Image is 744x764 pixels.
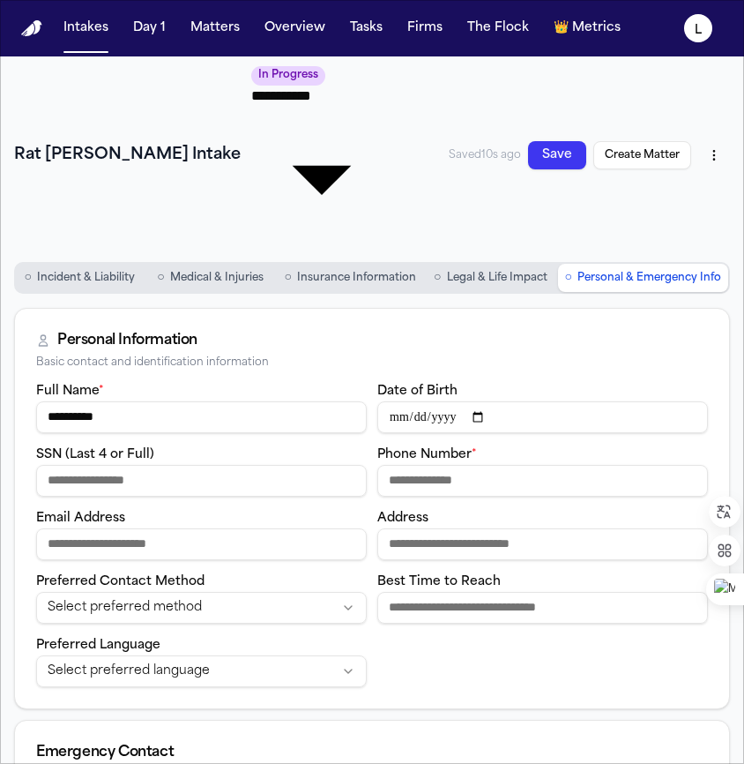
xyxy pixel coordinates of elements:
[183,12,247,44] button: Matters
[547,12,628,44] button: crownMetrics
[528,141,586,169] button: Save
[36,575,205,588] label: Preferred Contact Method
[36,465,367,497] input: SSN
[251,64,392,248] div: Update intake status
[24,269,31,287] span: ○
[36,512,125,525] label: Email Address
[698,139,730,171] button: More actions
[36,385,104,398] label: Full Name
[36,448,154,461] label: SSN (Last 4 or Full)
[36,356,708,370] div: Basic contact and identification information
[447,271,547,285] span: Legal & Life Impact
[377,528,708,560] input: Address
[577,271,721,285] span: Personal & Emergency Info
[377,448,477,461] label: Phone Number
[427,264,554,292] button: Go to Legal & Life Impact
[21,20,42,37] img: Finch Logo
[37,271,135,285] span: Incident & Liability
[449,148,521,162] span: Saved 10s ago
[126,12,173,44] button: Day 1
[377,465,708,497] input: Phone number
[343,12,390,44] button: Tasks
[377,575,501,588] label: Best Time to Reach
[257,12,332,44] button: Overview
[57,330,197,351] div: Personal Information
[434,269,441,287] span: ○
[593,141,691,169] button: Create Matter
[56,12,115,44] button: Intakes
[460,12,536,44] button: The Flock
[14,143,241,168] h1: Rat [PERSON_NAME] Intake
[377,512,428,525] label: Address
[16,264,143,292] button: Go to Incident & Liability
[170,271,264,285] span: Medical & Injuries
[377,401,708,433] input: Date of birth
[565,269,572,287] span: ○
[377,385,458,398] label: Date of Birth
[251,66,325,86] span: In Progress
[21,20,42,37] a: Home
[36,528,367,560] input: Email address
[36,742,708,763] div: Emergency Contact
[377,592,708,624] input: Best time to reach
[400,12,450,44] button: Firms
[558,264,728,292] button: Go to Personal & Emergency Info
[36,639,160,652] label: Preferred Language
[157,269,164,287] span: ○
[146,264,273,292] button: Go to Medical & Injuries
[285,269,292,287] span: ○
[297,271,416,285] span: Insurance Information
[36,401,367,433] input: Full name
[278,264,423,292] button: Go to Insurance Information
